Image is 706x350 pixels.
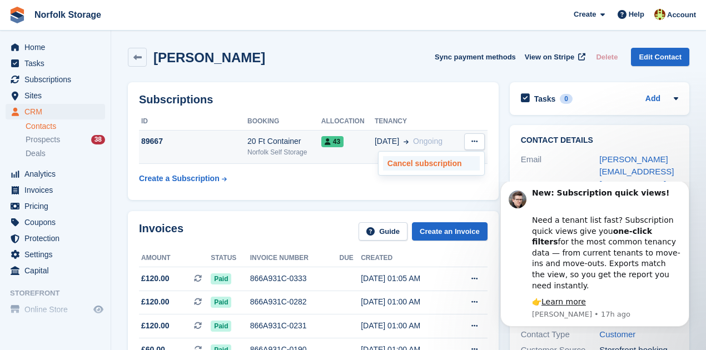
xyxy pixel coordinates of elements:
th: Amount [139,249,211,267]
span: Deals [26,148,46,159]
div: 866A931C-0333 [250,273,340,284]
div: 866A931C-0282 [250,296,340,308]
span: Online Store [24,302,91,317]
a: Preview store [92,303,105,316]
a: Learn more [58,116,102,124]
div: [DATE] 01:05 AM [361,273,452,284]
span: Protection [24,231,91,246]
iframe: Intercom notifications message [484,182,706,333]
a: Deals [26,148,105,159]
a: menu [6,182,105,198]
span: Pricing [24,198,91,214]
a: Create an Invoice [412,222,488,241]
span: CRM [24,104,91,119]
th: Due [339,249,361,267]
div: Create a Subscription [139,173,220,184]
div: 0 [560,94,573,104]
a: Contacts [26,121,105,132]
span: £120.00 [141,273,170,284]
span: Coupons [24,214,91,230]
img: Holly Lamming [654,9,665,20]
th: Status [211,249,250,267]
a: menu [6,231,105,246]
th: Tenancy [375,113,459,131]
a: Add [645,93,660,106]
a: Prospects 38 [26,134,105,146]
div: [DATE] 01:00 AM [361,296,452,308]
a: Edit Contact [631,48,689,66]
b: New: Subscription quick views! [48,7,186,16]
h2: Contact Details [521,136,678,145]
span: View on Stripe [525,52,574,63]
img: stora-icon-8386f47178a22dfd0bd8f6a31ec36ba5ce8667c1dd55bd0f319d3a0aa187defe.svg [9,7,26,23]
th: Allocation [321,113,375,131]
span: Account [667,9,696,21]
div: 👉 [48,115,197,126]
span: £120.00 [141,320,170,332]
div: Contact Type [521,328,600,341]
div: Email [521,153,600,191]
div: Message content [48,6,197,126]
a: menu [6,214,105,230]
div: Need a tenant list fast? Subscription quick views give you for the most common tenancy data — fro... [48,22,197,109]
span: Tasks [24,56,91,71]
span: [DATE] [375,136,399,147]
th: ID [139,113,247,131]
span: Settings [24,247,91,262]
span: Storefront [10,288,111,299]
span: Help [629,9,644,20]
button: Sync payment methods [435,48,516,66]
h2: Subscriptions [139,93,488,106]
th: Created [361,249,452,267]
span: Invoices [24,182,91,198]
span: Prospects [26,134,60,145]
a: menu [6,104,105,119]
div: Norfolk Self Storage [247,147,321,157]
th: Invoice number [250,249,340,267]
p: Cancel subscription [383,156,480,171]
span: Home [24,39,91,55]
span: Create [574,9,596,20]
h2: [PERSON_NAME] [153,50,265,65]
a: menu [6,247,105,262]
span: Paid [211,297,231,308]
img: Profile image for Steven [25,9,43,27]
span: Paid [211,273,231,284]
a: Create a Subscription [139,168,227,189]
div: 89667 [139,136,247,147]
div: 38 [91,135,105,144]
div: 866A931C-0231 [250,320,340,332]
a: menu [6,166,105,182]
a: Customer [599,329,635,339]
div: [DATE] 01:00 AM [361,320,452,332]
span: Sites [24,88,91,103]
a: menu [6,39,105,55]
span: Ongoing [413,137,443,146]
a: Guide [359,222,407,241]
a: menu [6,72,105,87]
a: [PERSON_NAME][EMAIL_ADDRESS][DOMAIN_NAME] [599,154,674,189]
a: menu [6,263,105,278]
span: Subscriptions [24,72,91,87]
span: Paid [211,321,231,332]
a: menu [6,302,105,317]
div: 20 Ft Container [247,136,321,147]
span: Capital [24,263,91,278]
span: Analytics [24,166,91,182]
span: 43 [321,136,344,147]
a: menu [6,88,105,103]
th: Booking [247,113,321,131]
span: £120.00 [141,296,170,308]
h2: Invoices [139,222,183,241]
p: Message from Steven, sent 17h ago [48,128,197,138]
h2: Tasks [534,94,556,104]
a: View on Stripe [520,48,588,66]
a: Norfolk Storage [30,6,106,24]
button: Delete [591,48,622,66]
a: menu [6,56,105,71]
a: menu [6,198,105,214]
